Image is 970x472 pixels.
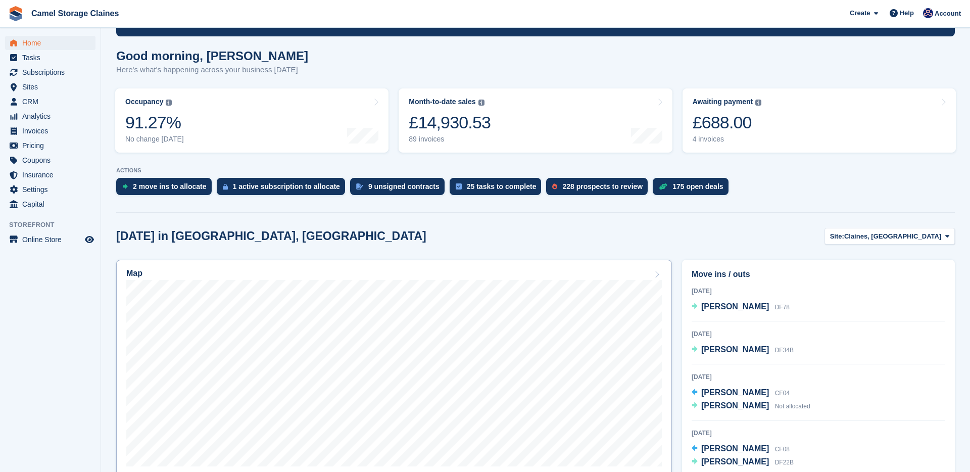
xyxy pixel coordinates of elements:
a: menu [5,232,95,247]
div: No change [DATE] [125,135,184,144]
img: deal-1b604bf984904fb50ccaf53a9ad4b4a5d6e5aea283cecdc64d6e3604feb123c2.svg [659,183,667,190]
span: Account [935,9,961,19]
h2: [DATE] in [GEOGRAPHIC_DATA], [GEOGRAPHIC_DATA] [116,229,426,243]
a: menu [5,95,95,109]
a: menu [5,36,95,50]
span: Home [22,36,83,50]
img: stora-icon-8386f47178a22dfd0bd8f6a31ec36ba5ce8667c1dd55bd0f319d3a0aa187defe.svg [8,6,23,21]
a: menu [5,80,95,94]
a: menu [5,138,95,153]
img: icon-info-grey-7440780725fd019a000dd9b08b2336e03edf1995a4989e88bcd33f0948082b44.svg [478,100,484,106]
span: Settings [22,182,83,197]
span: CF08 [775,446,790,453]
a: [PERSON_NAME] CF08 [692,443,790,456]
a: menu [5,168,95,182]
a: menu [5,109,95,123]
span: Insurance [22,168,83,182]
span: Capital [22,197,83,211]
span: DF22B [775,459,794,466]
div: [DATE] [692,329,945,339]
div: [DATE] [692,429,945,438]
span: Create [850,8,870,18]
div: Occupancy [125,98,163,106]
img: move_ins_to_allocate_icon-fdf77a2bb77ea45bf5b3d319d69a93e2d87916cf1d5bf7949dd705db3b84f3ca.svg [122,183,128,190]
span: CF04 [775,390,790,397]
a: menu [5,51,95,65]
div: 228 prospects to review [562,182,643,191]
a: Awaiting payment £688.00 4 invoices [683,88,956,153]
span: [PERSON_NAME] [701,345,769,354]
h2: Map [126,269,142,278]
span: Site: [830,231,844,242]
span: Storefront [9,220,101,230]
div: [DATE] [692,372,945,382]
a: 2 move ins to allocate [116,178,217,200]
span: DF34B [775,347,794,354]
div: £14,930.53 [409,112,491,133]
span: CRM [22,95,83,109]
a: [PERSON_NAME] Not allocated [692,400,810,413]
a: menu [5,65,95,79]
div: 9 unsigned contracts [368,182,440,191]
div: 25 tasks to complete [467,182,537,191]
div: 91.27% [125,112,184,133]
a: Preview store [83,233,95,246]
h1: Good morning, [PERSON_NAME] [116,49,308,63]
div: 2 move ins to allocate [133,182,207,191]
span: Analytics [22,109,83,123]
span: Not allocated [775,403,810,410]
span: Help [900,8,914,18]
button: Site: Claines, [GEOGRAPHIC_DATA] [825,228,955,245]
span: Tasks [22,51,83,65]
div: 175 open deals [672,182,723,191]
img: task-75834270c22a3079a89374b754ae025e5fb1db73e45f91037f5363f120a921f8.svg [456,183,462,190]
a: [PERSON_NAME] CF04 [692,387,790,400]
a: menu [5,182,95,197]
span: Invoices [22,124,83,138]
img: prospect-51fa495bee0391a8d652442698ab0144808aea92771e9ea1ae160a38d050c398.svg [552,183,557,190]
div: £688.00 [693,112,762,133]
span: Subscriptions [22,65,83,79]
img: active_subscription_to_allocate_icon-d502201f5373d7db506a760aba3b589e785aa758c864c3986d89f69b8ff3... [223,183,228,190]
img: icon-info-grey-7440780725fd019a000dd9b08b2336e03edf1995a4989e88bcd33f0948082b44.svg [755,100,761,106]
h2: Move ins / outs [692,268,945,280]
span: Coupons [22,153,83,167]
a: 1 active subscription to allocate [217,178,350,200]
span: [PERSON_NAME] [701,388,769,397]
span: DF78 [775,304,790,311]
p: ACTIONS [116,167,955,174]
div: 89 invoices [409,135,491,144]
span: Sites [22,80,83,94]
span: Online Store [22,232,83,247]
a: menu [5,197,95,211]
div: [DATE] [692,287,945,296]
span: [PERSON_NAME] [701,401,769,410]
p: Here's what's happening across your business [DATE] [116,64,308,76]
img: contract_signature_icon-13c848040528278c33f63329250d36e43548de30e8caae1d1a13099fd9432cc5.svg [356,183,363,190]
div: 1 active subscription to allocate [233,182,340,191]
a: 175 open deals [653,178,733,200]
a: 9 unsigned contracts [350,178,450,200]
a: [PERSON_NAME] DF34B [692,344,794,357]
span: [PERSON_NAME] [701,302,769,311]
span: Claines, [GEOGRAPHIC_DATA] [844,231,941,242]
span: [PERSON_NAME] [701,444,769,453]
img: icon-info-grey-7440780725fd019a000dd9b08b2336e03edf1995a4989e88bcd33f0948082b44.svg [166,100,172,106]
a: Camel Storage Claines [27,5,123,22]
div: 4 invoices [693,135,762,144]
a: Month-to-date sales £14,930.53 89 invoices [399,88,672,153]
span: [PERSON_NAME] [701,457,769,466]
a: menu [5,124,95,138]
img: Rod [923,8,933,18]
span: Pricing [22,138,83,153]
a: [PERSON_NAME] DF22B [692,456,794,469]
div: Month-to-date sales [409,98,475,106]
a: 25 tasks to complete [450,178,547,200]
div: Awaiting payment [693,98,753,106]
a: Occupancy 91.27% No change [DATE] [115,88,389,153]
a: 228 prospects to review [546,178,653,200]
a: [PERSON_NAME] DF78 [692,301,790,314]
a: menu [5,153,95,167]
